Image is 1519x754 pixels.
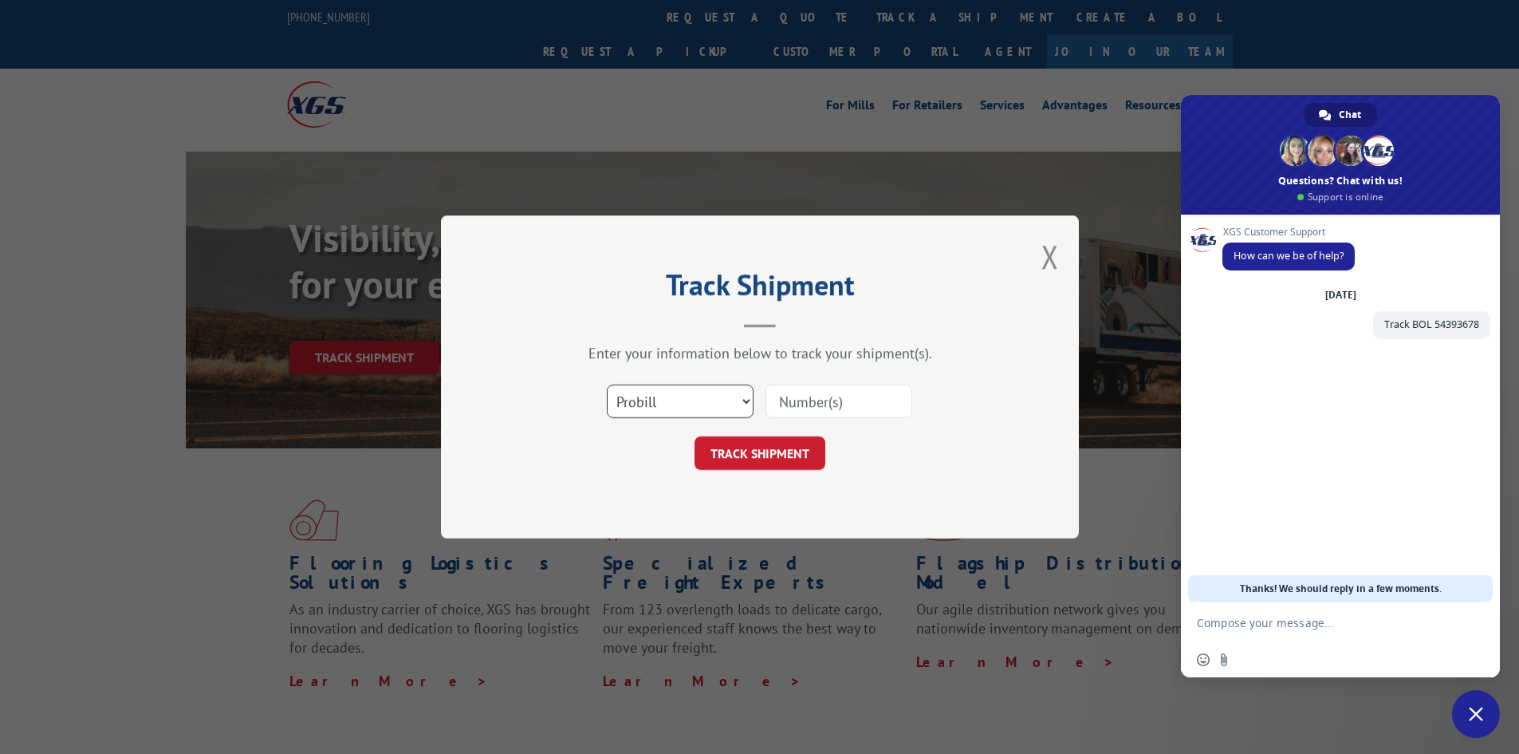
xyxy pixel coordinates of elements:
span: Thanks! We should reply in a few moments. [1240,575,1442,602]
a: Chat [1305,103,1377,127]
span: Insert an emoji [1197,653,1210,666]
h2: Track Shipment [521,274,999,304]
span: Send a file [1218,653,1230,666]
span: XGS Customer Support [1222,227,1355,238]
textarea: Compose your message... [1197,602,1452,642]
span: Chat [1339,103,1361,127]
button: Close modal [1041,235,1059,278]
div: [DATE] [1325,290,1356,300]
span: Track BOL 54393678 [1384,318,1479,331]
div: Enter your information below to track your shipment(s). [521,344,999,362]
input: Number(s) [765,385,912,418]
button: TRACK SHIPMENT [695,436,825,470]
span: How can we be of help? [1234,249,1344,263]
a: Close chat [1452,690,1500,738]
